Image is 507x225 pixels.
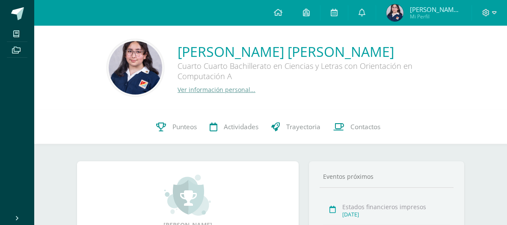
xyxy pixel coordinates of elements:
img: e6b46f7e0bea2087566b8a0fd641a7fe.png [109,41,162,95]
a: Punteos [150,110,203,144]
span: Trayectoria [286,122,320,131]
a: [PERSON_NAME] [PERSON_NAME] [178,42,434,61]
span: [PERSON_NAME] [PERSON_NAME] [410,5,461,14]
span: Contactos [350,122,380,131]
img: achievement_small.png [164,174,211,216]
div: Estados financieros impresos [342,203,450,211]
img: 734212baef880f767601fcf4dda516aa.png [386,4,403,21]
a: Contactos [327,110,387,144]
a: Trayectoria [265,110,327,144]
div: Cuarto Cuarto Bachillerato en Ciencias y Letras con Orientación en Computación A [178,61,434,86]
span: Mi Perfil [410,13,461,20]
a: Actividades [203,110,265,144]
a: Ver información personal... [178,86,255,94]
div: Eventos próximos [320,172,454,181]
div: [DATE] [342,211,450,218]
span: Punteos [172,122,197,131]
span: Actividades [224,122,258,131]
